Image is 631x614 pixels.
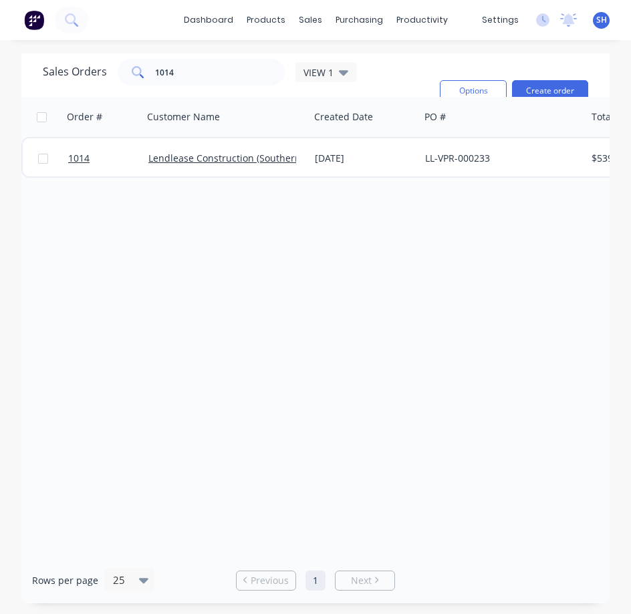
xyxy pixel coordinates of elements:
a: Next page [336,574,394,587]
div: Customer Name [147,110,220,124]
span: Next [351,574,372,587]
img: Factory [24,10,44,30]
div: Created Date [314,110,373,124]
div: sales [292,10,329,30]
span: 1014 [68,152,90,165]
a: dashboard [177,10,240,30]
span: Rows per page [32,574,98,587]
div: [DATE] [315,152,414,165]
div: Total ($) [592,110,627,124]
span: SH [596,14,607,26]
h1: Sales Orders [43,65,107,78]
ul: Pagination [231,571,400,591]
input: Search... [155,59,285,86]
span: VIEW 1 [303,65,334,80]
div: purchasing [329,10,390,30]
a: Previous page [237,574,295,587]
button: Create order [512,80,588,102]
div: PO # [424,110,446,124]
a: Lendlease Construction (Southern) Pty Limited [148,152,356,164]
button: Options [440,80,507,102]
div: Order # [67,110,102,124]
div: LL-VPR-000233 [425,152,573,165]
div: settings [475,10,525,30]
div: productivity [390,10,455,30]
a: 1014 [68,138,148,178]
a: Page 1 is your current page [305,571,326,591]
div: products [240,10,292,30]
span: Previous [251,574,289,587]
